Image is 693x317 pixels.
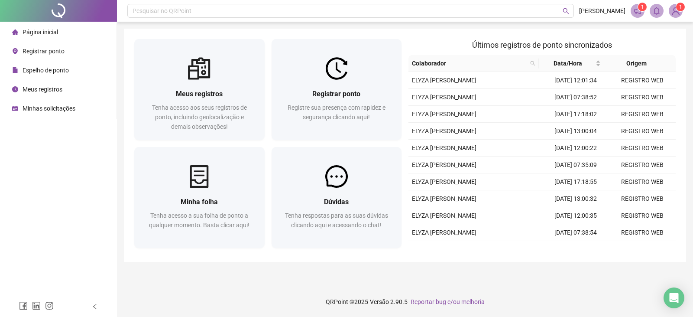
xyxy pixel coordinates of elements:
[542,59,594,68] span: Data/Hora
[412,77,476,84] span: ELYZA [PERSON_NAME]
[324,198,349,206] span: Dúvidas
[530,61,535,66] span: search
[542,224,609,241] td: [DATE] 07:38:54
[412,111,476,118] span: ELYZA [PERSON_NAME]
[542,173,609,190] td: [DATE] 17:18:55
[412,144,476,151] span: ELYZA [PERSON_NAME]
[542,106,609,123] td: [DATE] 17:18:02
[609,241,676,258] td: REGISTRO WEB
[23,105,75,112] span: Minhas solicitações
[641,4,644,10] span: 1
[370,298,389,305] span: Versão
[638,3,647,11] sup: 1
[19,301,28,310] span: facebook
[152,104,247,130] span: Tenha acesso aos seus registros de ponto, incluindo geolocalização e demais observações!
[609,190,676,207] td: REGISTRO WEB
[272,147,402,248] a: DúvidasTenha respostas para as suas dúvidas clicando aqui e acessando o chat!
[412,94,476,101] span: ELYZA [PERSON_NAME]
[12,48,18,54] span: environment
[609,207,676,224] td: REGISTRO WEB
[412,229,476,236] span: ELYZA [PERSON_NAME]
[609,157,676,173] td: REGISTRO WEB
[45,301,54,310] span: instagram
[542,157,609,173] td: [DATE] 07:35:09
[609,106,676,123] td: REGISTRO WEB
[134,39,265,140] a: Meus registrosTenha acesso aos seus registros de ponto, incluindo geolocalização e demais observa...
[312,90,360,98] span: Registrar ponto
[288,104,385,121] span: Registre sua presença com rapidez e segurança clicando aqui!
[23,29,58,36] span: Página inicial
[542,123,609,140] td: [DATE] 13:00:04
[32,301,41,310] span: linkedin
[176,90,223,98] span: Meus registros
[609,89,676,106] td: REGISTRO WEB
[412,178,476,185] span: ELYZA [PERSON_NAME]
[92,304,98,310] span: left
[679,4,682,10] span: 1
[12,29,18,35] span: home
[134,147,265,248] a: Minha folhaTenha acesso a sua folha de ponto a qualquer momento. Basta clicar aqui!
[542,72,609,89] td: [DATE] 12:01:34
[411,298,485,305] span: Reportar bug e/ou melhoria
[542,140,609,157] td: [DATE] 12:00:22
[472,40,612,49] span: Últimos registros de ponto sincronizados
[412,161,476,168] span: ELYZA [PERSON_NAME]
[542,89,609,106] td: [DATE] 07:38:52
[634,7,641,15] span: notification
[23,48,65,55] span: Registrar ponto
[653,7,661,15] span: bell
[669,4,682,17] img: 88946
[181,198,218,206] span: Minha folha
[12,67,18,73] span: file
[676,3,685,11] sup: Atualize o seu contato no menu Meus Dados
[609,72,676,89] td: REGISTRO WEB
[604,55,670,72] th: Origem
[579,6,625,16] span: [PERSON_NAME]
[412,127,476,134] span: ELYZA [PERSON_NAME]
[285,212,388,229] span: Tenha respostas para as suas dúvidas clicando aqui e acessando o chat!
[117,287,693,317] footer: QRPoint © 2025 - 2.90.5 -
[609,140,676,157] td: REGISTRO WEB
[23,67,69,74] span: Espelho de ponto
[609,123,676,140] td: REGISTRO WEB
[563,8,569,14] span: search
[149,212,249,229] span: Tenha acesso a sua folha de ponto a qualquer momento. Basta clicar aqui!
[23,86,62,93] span: Meus registros
[272,39,402,140] a: Registrar pontoRegistre sua presença com rapidez e segurança clicando aqui!
[412,59,527,68] span: Colaborador
[12,105,18,111] span: schedule
[542,207,609,224] td: [DATE] 12:00:35
[412,212,476,219] span: ELYZA [PERSON_NAME]
[12,86,18,92] span: clock-circle
[539,55,604,72] th: Data/Hora
[412,195,476,202] span: ELYZA [PERSON_NAME]
[542,190,609,207] td: [DATE] 13:00:32
[609,173,676,190] td: REGISTRO WEB
[609,224,676,241] td: REGISTRO WEB
[528,57,537,70] span: search
[664,288,684,308] div: Open Intercom Messenger
[542,241,609,258] td: [DATE] 17:20:37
